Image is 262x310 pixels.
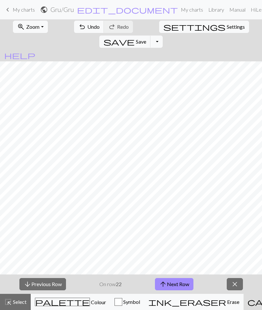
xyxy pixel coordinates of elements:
span: zoom_in [17,22,25,31]
button: Symbol [110,294,144,310]
span: ink_eraser [148,297,226,306]
span: highlight_alt [4,297,12,306]
button: Undo [74,21,104,33]
span: Colour [90,299,106,305]
strong: 22 [116,281,122,287]
span: keyboard_arrow_left [4,5,12,14]
a: Library [206,3,227,16]
span: palette [35,297,90,306]
span: close [231,280,239,289]
span: help [4,51,35,60]
span: undo [78,22,86,31]
span: Save [136,38,146,45]
a: My charts [178,3,206,16]
span: Erase [226,299,239,305]
i: Settings [163,23,225,31]
p: On row [99,280,122,288]
span: Select [12,299,27,305]
button: Save [99,36,151,48]
span: Settings [227,23,245,31]
button: Colour [31,294,110,310]
span: Undo [87,24,100,30]
span: arrow_downward [24,280,31,289]
span: arrow_upward [159,280,167,289]
button: Next Row [155,278,193,290]
button: Zoom [13,21,48,33]
span: settings [163,22,225,31]
button: Previous Row [19,278,66,290]
a: My charts [4,4,35,15]
h2: Gru / Gru [50,6,74,13]
span: public [40,5,48,14]
span: edit_document [77,5,178,14]
span: Zoom [26,24,39,30]
button: Erase [144,294,244,310]
a: Manual [227,3,248,16]
span: My charts [13,6,35,13]
span: save [104,37,135,46]
button: SettingsSettings [159,21,249,33]
span: Symbol [122,299,140,305]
